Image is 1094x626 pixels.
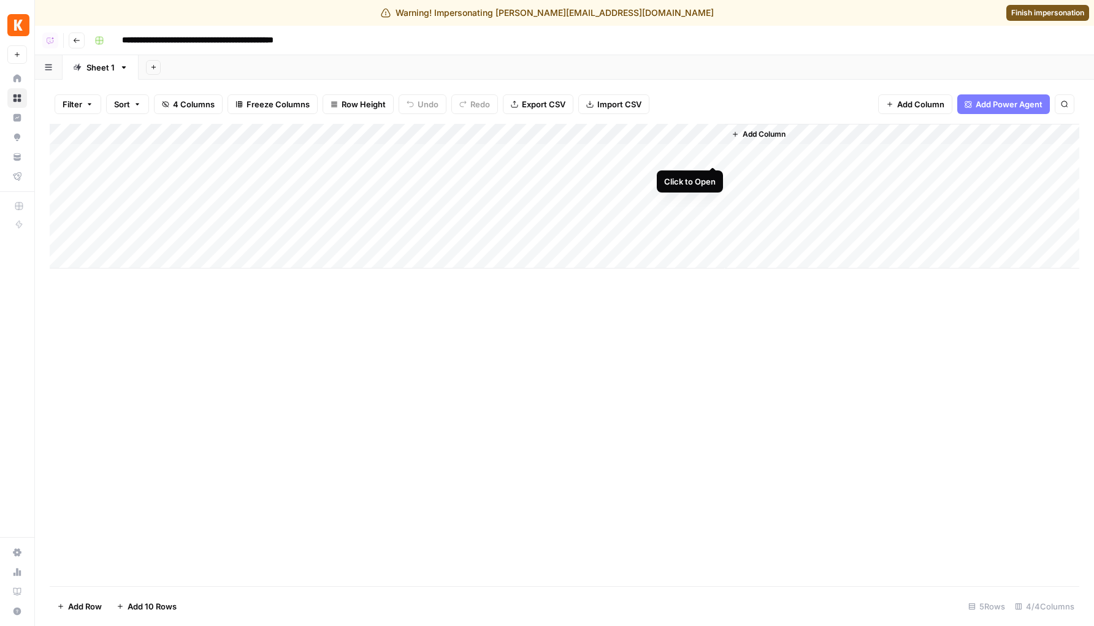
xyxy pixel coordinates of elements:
[1011,7,1084,18] span: Finish impersonation
[247,98,310,110] span: Freeze Columns
[106,94,149,114] button: Sort
[878,94,952,114] button: Add Column
[114,98,130,110] span: Sort
[957,94,1050,114] button: Add Power Agent
[323,94,394,114] button: Row Height
[597,98,641,110] span: Import CSV
[173,98,215,110] span: 4 Columns
[109,597,184,616] button: Add 10 Rows
[7,108,27,128] a: Insights
[7,10,27,40] button: Workspace: Kayak
[418,98,438,110] span: Undo
[727,126,790,142] button: Add Column
[963,597,1010,616] div: 5 Rows
[897,98,944,110] span: Add Column
[578,94,649,114] button: Import CSV
[342,98,386,110] span: Row Height
[7,88,27,108] a: Browse
[7,14,29,36] img: Kayak Logo
[522,98,565,110] span: Export CSV
[7,601,27,621] button: Help + Support
[63,55,139,80] a: Sheet 1
[7,543,27,562] a: Settings
[503,94,573,114] button: Export CSV
[7,582,27,601] a: Learning Hub
[55,94,101,114] button: Filter
[7,562,27,582] a: Usage
[7,167,27,186] a: Flightpath
[664,175,716,188] div: Click to Open
[470,98,490,110] span: Redo
[128,600,177,613] span: Add 10 Rows
[1006,5,1089,21] a: Finish impersonation
[63,98,82,110] span: Filter
[50,597,109,616] button: Add Row
[743,129,786,140] span: Add Column
[7,69,27,88] a: Home
[7,128,27,147] a: Opportunities
[228,94,318,114] button: Freeze Columns
[7,147,27,167] a: Your Data
[976,98,1042,110] span: Add Power Agent
[68,600,102,613] span: Add Row
[381,7,714,19] div: Warning! Impersonating [PERSON_NAME][EMAIL_ADDRESS][DOMAIN_NAME]
[451,94,498,114] button: Redo
[399,94,446,114] button: Undo
[86,61,115,74] div: Sheet 1
[154,94,223,114] button: 4 Columns
[1010,597,1079,616] div: 4/4 Columns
